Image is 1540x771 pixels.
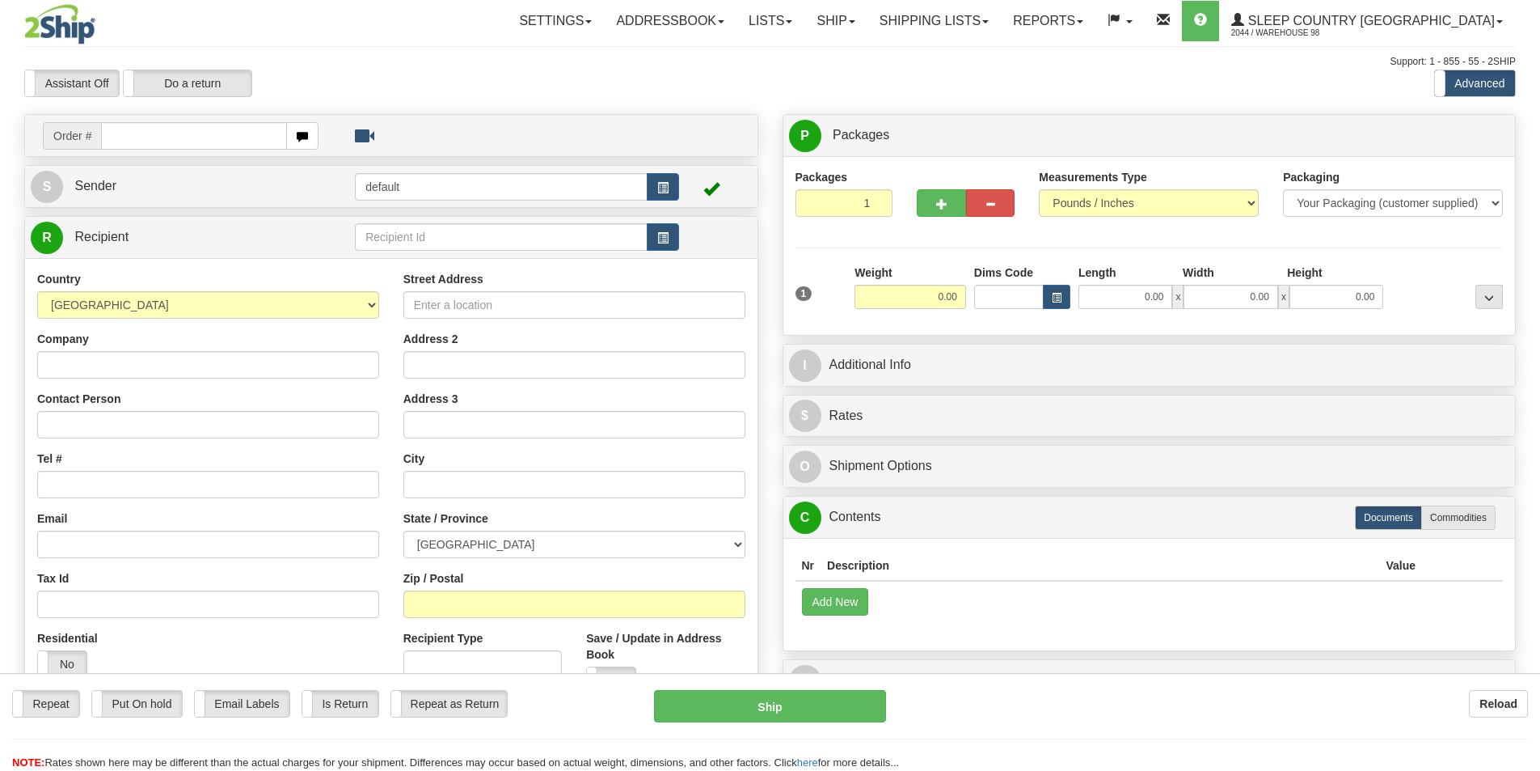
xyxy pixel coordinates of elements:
[587,667,635,693] label: No
[1039,169,1147,185] label: Measurements Type
[654,690,886,722] button: Ship
[797,756,818,769] a: here
[31,170,355,203] a: S Sender
[789,450,1510,483] a: OShipment Options
[1078,265,1116,281] label: Length
[789,400,821,432] span: $
[403,510,488,527] label: State / Province
[13,691,79,717] label: Repeat
[37,510,67,527] label: Email
[1435,70,1515,96] label: Advanced
[821,551,1379,581] th: Description
[355,223,648,251] input: Recipient Id
[403,570,464,587] label: Zip / Postal
[789,120,821,152] span: P
[833,128,889,142] span: Packages
[789,501,1510,534] a: CContents
[795,169,848,185] label: Packages
[37,630,98,646] label: Residential
[1421,506,1496,530] label: Commodities
[24,55,1516,69] div: Support: 1 - 855 - 55 - 2SHIP
[403,630,483,646] label: Recipient Type
[507,1,604,41] a: Settings
[403,331,458,347] label: Address 2
[1219,1,1515,41] a: Sleep Country [GEOGRAPHIC_DATA] 2044 / Warehouse 98
[403,271,483,287] label: Street Address
[1278,285,1289,309] span: x
[31,171,63,203] span: S
[31,222,63,254] span: R
[37,451,62,467] label: Tel #
[1244,14,1495,28] span: Sleep Country [GEOGRAPHIC_DATA]
[37,331,89,347] label: Company
[403,451,424,467] label: City
[1283,169,1340,185] label: Packaging
[789,664,1510,697] a: RReturn Shipment
[302,691,378,717] label: Is Return
[1183,265,1214,281] label: Width
[789,451,821,483] span: O
[31,221,319,254] a: R Recipient
[1469,690,1528,718] button: Reload
[789,349,1510,382] a: IAdditional Info
[195,691,289,717] label: Email Labels
[37,271,81,287] label: Country
[789,502,821,534] span: C
[1479,697,1517,710] b: Reload
[25,70,119,96] label: Assistant Off
[403,391,458,407] label: Address 3
[37,391,120,407] label: Contact Person
[604,1,736,41] a: Addressbook
[736,1,804,41] a: Lists
[1355,506,1422,530] label: Documents
[355,173,648,201] input: Sender Id
[43,122,101,150] span: Order #
[1379,551,1422,581] th: Value
[37,570,69,587] label: Tax Id
[1287,265,1323,281] label: Height
[804,1,867,41] a: Ship
[795,286,812,301] span: 1
[789,349,821,382] span: I
[789,119,1510,152] a: P Packages
[124,70,251,96] label: Do a return
[1475,285,1503,309] div: ...
[1503,303,1538,468] iframe: chat widget
[1001,1,1095,41] a: Reports
[854,265,892,281] label: Weight
[38,651,86,677] label: No
[391,691,507,717] label: Repeat as Return
[403,291,745,319] input: Enter a location
[867,1,1001,41] a: Shipping lists
[974,265,1033,281] label: Dims Code
[789,400,1510,433] a: $Rates
[1172,285,1183,309] span: x
[586,630,745,663] label: Save / Update in Address Book
[92,691,182,717] label: Put On hold
[74,179,116,193] span: Sender
[74,230,129,244] span: Recipient
[12,756,44,769] span: NOTE:
[1231,25,1352,41] span: 2044 / Warehouse 98
[24,4,95,44] img: logo2044.jpg
[789,665,821,697] span: R
[802,588,869,616] button: Add New
[795,551,821,581] th: Nr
